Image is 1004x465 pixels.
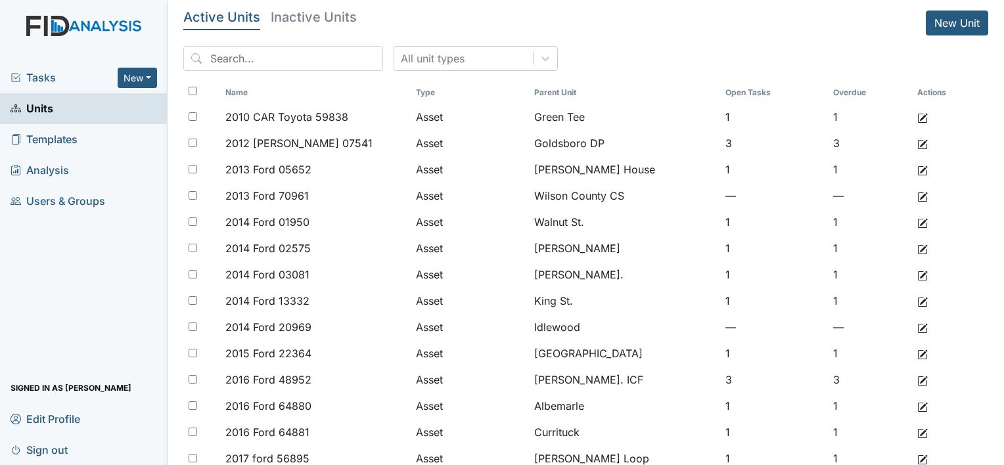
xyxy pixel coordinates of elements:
th: Toggle SortBy [828,81,912,104]
td: 1 [828,261,912,288]
span: Sign out [11,439,68,460]
td: 1 [720,340,829,366]
span: 2014 Ford 01950 [225,214,309,230]
span: Signed in as [PERSON_NAME] [11,378,131,398]
td: Asset [411,130,529,156]
td: Asset [411,156,529,183]
th: Toggle SortBy [529,81,719,104]
td: Asset [411,104,529,130]
td: — [720,314,829,340]
td: [GEOGRAPHIC_DATA] [529,340,719,366]
td: Albemarle [529,393,719,419]
td: Asset [411,419,529,445]
span: 2014 Ford 20969 [225,319,311,335]
span: 2012 [PERSON_NAME] 07541 [225,135,373,151]
input: Toggle All Rows Selected [189,87,197,95]
span: Edit Profile [11,409,80,429]
td: 1 [828,419,912,445]
td: Asset [411,366,529,393]
td: — [720,183,829,209]
td: Asset [411,340,529,366]
td: 3 [720,130,829,156]
td: Asset [411,288,529,314]
span: Units [11,99,53,119]
td: 1 [720,156,829,183]
td: — [828,183,912,209]
span: 2016 Ford 64880 [225,398,311,414]
td: Walnut St. [529,209,719,235]
td: [PERSON_NAME]. [529,261,719,288]
span: Analysis [11,160,69,181]
td: Currituck [529,419,719,445]
td: 1 [828,209,912,235]
td: [PERSON_NAME]. ICF [529,366,719,393]
td: 1 [720,235,829,261]
td: Wilson County CS [529,183,719,209]
span: 2014 Ford 03081 [225,267,309,282]
th: Toggle SortBy [220,81,411,104]
td: 1 [720,419,829,445]
a: Tasks [11,70,118,85]
h5: Inactive Units [271,11,357,24]
td: Asset [411,235,529,261]
td: Asset [411,183,529,209]
td: — [828,314,912,340]
th: Actions [912,81,978,104]
td: 3 [828,366,912,393]
td: Idlewood [529,314,719,340]
a: New Unit [926,11,988,35]
span: 2013 Ford 05652 [225,162,311,177]
td: Asset [411,314,529,340]
td: 1 [720,393,829,419]
td: 1 [828,393,912,419]
td: King St. [529,288,719,314]
td: Asset [411,393,529,419]
td: 1 [828,156,912,183]
span: 2016 Ford 64881 [225,424,309,440]
td: Goldsboro DP [529,130,719,156]
td: Green Tee [529,104,719,130]
span: 2013 Ford 70961 [225,188,309,204]
span: 2015 Ford 22364 [225,345,311,361]
td: 1 [720,288,829,314]
span: 2016 Ford 48952 [225,372,311,387]
td: Asset [411,209,529,235]
td: 1 [828,235,912,261]
th: Toggle SortBy [411,81,529,104]
td: 1 [720,104,829,130]
span: 2010 CAR Toyota 59838 [225,109,348,125]
input: Search... [183,46,383,71]
td: 3 [720,366,829,393]
td: 1 [720,261,829,288]
td: [PERSON_NAME] House [529,156,719,183]
td: [PERSON_NAME] [529,235,719,261]
td: 1 [828,340,912,366]
td: 1 [828,104,912,130]
div: All unit types [401,51,465,66]
span: 2014 Ford 02575 [225,240,311,256]
span: Users & Groups [11,191,105,211]
button: New [118,68,157,88]
h5: Active Units [183,11,260,24]
td: 1 [828,288,912,314]
th: Toggle SortBy [720,81,829,104]
td: Asset [411,261,529,288]
span: 2014 Ford 13332 [225,293,309,309]
span: Templates [11,129,78,150]
td: 3 [828,130,912,156]
td: 1 [720,209,829,235]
